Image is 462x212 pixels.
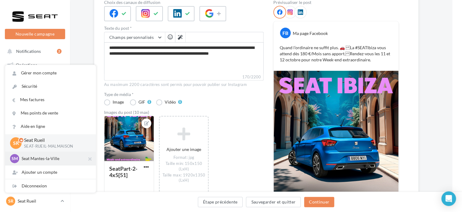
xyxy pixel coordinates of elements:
[4,140,66,151] a: Calendrier
[4,174,66,192] a: Campagnes DataOnDemand
[104,92,264,97] label: Type de média *
[4,154,66,172] a: PLV et print personnalisable
[4,86,66,97] a: Visibilité en ligne
[104,32,165,43] button: Champs personnalisés
[8,198,13,204] span: SR
[4,100,66,111] a: Campagnes
[246,197,301,207] button: Sauvegarder et quitter
[5,166,96,179] div: Ajouter un compte
[4,127,66,138] a: Médiathèque
[57,49,61,54] div: 2
[293,30,328,36] div: Ma page Facebook
[4,113,66,124] a: Contacts
[104,74,264,80] label: 170/2200
[5,195,65,207] a: SR Seat Rueil
[24,144,86,149] p: SEAT-RUEIL-MALMAISON
[165,100,176,104] div: Vidéo
[5,66,96,80] a: Gérer mon compte
[198,197,243,207] button: Étape précédente
[104,0,264,5] label: Choix des canaux de diffusion
[104,82,264,87] div: Au maximum 2200 caractères sont permis pour pouvoir publier sur Instagram
[5,120,96,133] a: Aide en ligne
[5,179,96,193] div: Déconnexion
[5,93,96,106] a: Mes factures
[280,28,291,38] div: FB
[138,100,145,104] div: GIF
[441,191,456,206] div: Open Intercom Messenger
[24,137,86,144] p: Seat Rueil
[13,139,19,146] span: SR
[273,0,399,5] div: Prévisualiser le post
[5,106,96,120] a: Mes points de vente
[4,46,64,56] button: Notifications 2
[109,35,154,40] span: Champs personnalisés
[5,29,65,39] button: Nouvelle campagne
[280,45,392,63] p: Quand l’ordinaire ne suffit plus. 🚗 La #SEATIbiza vous attend dès 180 €/Mois sans apport. Rendez-...
[22,156,89,162] p: Seat Mantes-la-Ville
[12,156,18,162] span: SM
[4,73,66,84] a: Boîte de réception49
[304,197,334,207] button: Continuer
[104,110,264,115] div: Images du post (10 max)
[18,198,58,204] p: Seat Rueil
[109,165,137,178] div: SeatPart-2-4x5[51]
[4,59,66,70] a: Opérations
[16,49,41,54] span: Notifications
[104,26,264,30] label: Texte du post *
[113,100,124,104] div: Image
[5,80,96,93] a: Sécurité
[16,62,37,67] span: Opérations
